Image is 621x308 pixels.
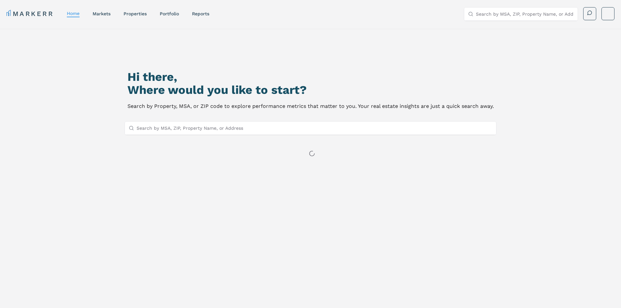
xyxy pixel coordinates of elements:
[124,11,147,16] a: properties
[127,70,494,83] h1: Hi there,
[160,11,179,16] a: Portfolio
[93,11,111,16] a: markets
[192,11,209,16] a: reports
[137,122,493,135] input: Search by MSA, ZIP, Property Name, or Address
[476,7,574,21] input: Search by MSA, ZIP, Property Name, or Address
[67,11,80,16] a: home
[127,83,494,96] h2: Where would you like to start?
[7,9,54,18] a: MARKERR
[127,102,494,111] p: Search by Property, MSA, or ZIP code to explore performance metrics that matter to you. Your real...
